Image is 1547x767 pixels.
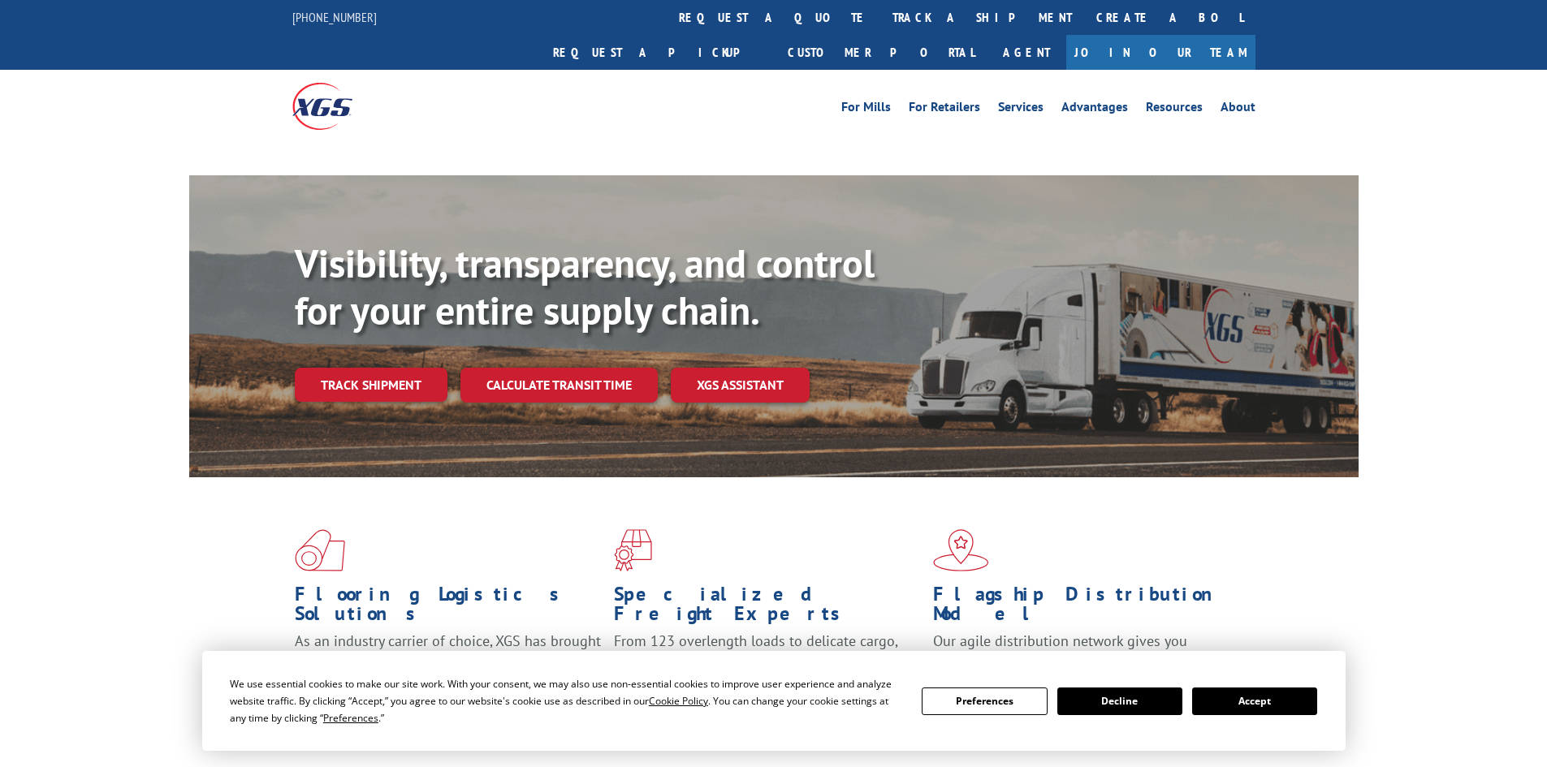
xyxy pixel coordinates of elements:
span: Our agile distribution network gives you nationwide inventory management on demand. [933,631,1232,670]
span: As an industry carrier of choice, XGS has brought innovation and dedication to flooring logistics... [295,631,601,689]
img: xgs-icon-focused-on-flooring-red [614,529,652,571]
a: Customer Portal [776,35,987,70]
button: Accept [1192,687,1317,715]
a: Advantages [1061,101,1128,118]
img: xgs-icon-flagship-distribution-model-red [933,529,989,571]
span: Cookie Policy [649,694,708,708]
p: From 123 overlength loads to delicate cargo, our experienced staff knows the best way to move you... [614,631,921,704]
button: Decline [1057,687,1182,715]
a: Agent [987,35,1066,70]
h1: Specialized Freight Experts [614,584,921,631]
span: Preferences [323,711,378,725]
a: Track shipment [295,368,447,402]
a: Calculate transit time [460,368,658,403]
button: Preferences [922,687,1047,715]
a: Join Our Team [1066,35,1255,70]
a: Services [998,101,1044,118]
div: We use essential cookies to make our site work. With your consent, we may also use non-essential ... [230,675,902,726]
a: For Mills [841,101,891,118]
a: [PHONE_NUMBER] [292,9,377,25]
a: Resources [1146,101,1203,118]
img: xgs-icon-total-supply-chain-intelligence-red [295,529,345,571]
h1: Flooring Logistics Solutions [295,584,602,631]
div: Cookie Consent Prompt [202,651,1346,751]
a: XGS ASSISTANT [671,368,810,403]
b: Visibility, transparency, and control for your entire supply chain. [295,238,875,335]
a: For Retailers [909,101,980,118]
h1: Flagship Distribution Model [933,584,1240,631]
a: About [1221,101,1255,118]
a: Request a pickup [541,35,776,70]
